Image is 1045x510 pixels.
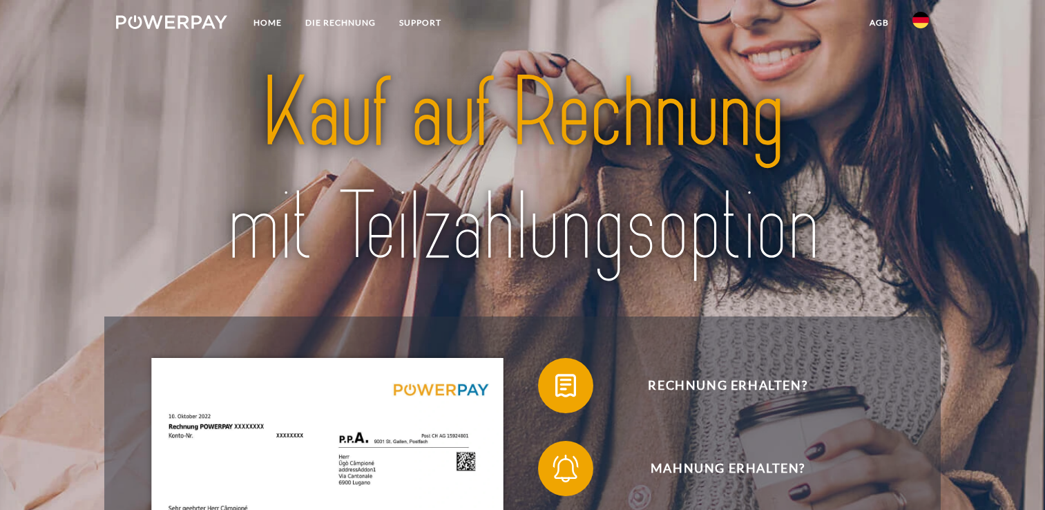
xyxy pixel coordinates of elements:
a: DIE RECHNUNG [294,10,387,35]
a: agb [858,10,901,35]
span: Rechnung erhalten? [559,358,897,413]
button: Mahnung erhalten? [538,441,897,496]
img: title-powerpay_de.svg [156,51,889,290]
img: de [912,12,929,28]
button: Rechnung erhalten? [538,358,897,413]
img: logo-powerpay-white.svg [116,15,227,29]
span: Mahnung erhalten? [559,441,897,496]
a: Home [242,10,294,35]
img: qb_bell.svg [548,451,583,486]
img: qb_bill.svg [548,368,583,403]
a: SUPPORT [387,10,453,35]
